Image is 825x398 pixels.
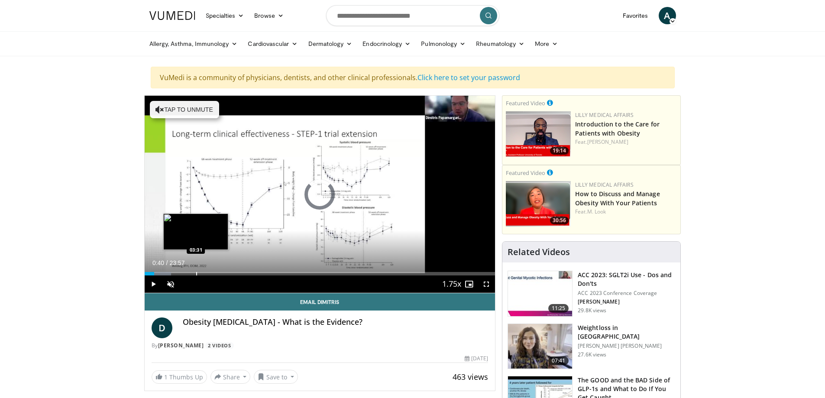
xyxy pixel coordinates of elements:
a: Email Dimitris [145,293,495,311]
small: Featured Video [506,99,545,107]
button: Enable picture-in-picture mode [460,275,478,293]
a: Dermatology [303,35,358,52]
a: 07:41 Weightloss in [GEOGRAPHIC_DATA] [PERSON_NAME] [PERSON_NAME] 27.6K views [508,324,675,369]
div: Feat. [575,208,677,216]
span: 1 [164,373,168,381]
a: Rheumatology [471,35,530,52]
img: VuMedi Logo [149,11,195,20]
a: [PERSON_NAME] [587,138,628,146]
a: Allergy, Asthma, Immunology [144,35,243,52]
a: A [659,7,676,24]
a: Introduction to the Care for Patients with Obesity [575,120,660,137]
p: ACC 2023 Conference Coverage [578,290,675,297]
span: 19:14 [550,147,569,155]
a: Lilly Medical Affairs [575,181,634,188]
a: How to Discuss and Manage Obesity With Your Patients [575,190,660,207]
h4: Obesity [MEDICAL_DATA] - What is the Evidence? [183,317,489,327]
div: [DATE] [465,355,488,362]
video-js: Video Player [145,96,495,293]
input: Search topics, interventions [326,5,499,26]
a: Browse [249,7,289,24]
a: Cardiovascular [243,35,303,52]
small: Featured Video [506,169,545,177]
img: c98a6a29-1ea0-4bd5-8cf5-4d1e188984a7.png.150x105_q85_crop-smart_upscale.png [506,181,571,227]
p: [PERSON_NAME] [578,298,675,305]
button: Fullscreen [478,275,495,293]
a: 2 Videos [205,342,234,349]
span: 11:25 [548,304,569,313]
a: 19:14 [506,111,571,157]
h3: ACC 2023: SGLT2i Use - Dos and Don'ts [578,271,675,288]
img: 9258cdf1-0fbf-450b-845f-99397d12d24a.150x105_q85_crop-smart_upscale.jpg [508,271,572,316]
p: [PERSON_NAME] [PERSON_NAME] [578,343,675,349]
img: 9983fed1-7565-45be-8934-aef1103ce6e2.150x105_q85_crop-smart_upscale.jpg [508,324,572,369]
span: 0:40 [152,259,164,266]
p: 27.6K views [578,351,606,358]
div: By [152,342,489,349]
span: 463 views [453,372,488,382]
div: Feat. [575,138,677,146]
button: Unmute [162,275,179,293]
a: 1 Thumbs Up [152,370,207,384]
a: Endocrinology [357,35,416,52]
img: acc2e291-ced4-4dd5-b17b-d06994da28f3.png.150x105_q85_crop-smart_upscale.png [506,111,571,157]
h4: Related Videos [508,247,570,257]
a: 30:56 [506,181,571,227]
p: 29.8K views [578,307,606,314]
a: Lilly Medical Affairs [575,111,634,119]
a: D [152,317,172,338]
button: Playback Rate [443,275,460,293]
a: M. Look [587,208,606,215]
a: Click here to set your password [417,73,520,82]
img: image.jpeg [163,214,228,250]
a: 11:25 ACC 2023: SGLT2i Use - Dos and Don'ts ACC 2023 Conference Coverage [PERSON_NAME] 29.8K views [508,271,675,317]
a: [PERSON_NAME] [158,342,204,349]
span: 07:41 [548,356,569,365]
button: Share [210,370,251,384]
a: More [530,35,563,52]
div: VuMedi is a community of physicians, dentists, and other clinical professionals. [151,67,675,88]
span: 30:56 [550,217,569,224]
span: 23:57 [169,259,184,266]
div: Progress Bar [145,272,495,275]
a: Specialties [201,7,249,24]
h3: Weightloss in [GEOGRAPHIC_DATA] [578,324,675,341]
span: / [166,259,168,266]
button: Play [145,275,162,293]
button: Tap to unmute [150,101,219,118]
a: Pulmonology [416,35,471,52]
button: Save to [254,370,298,384]
a: Favorites [618,7,654,24]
